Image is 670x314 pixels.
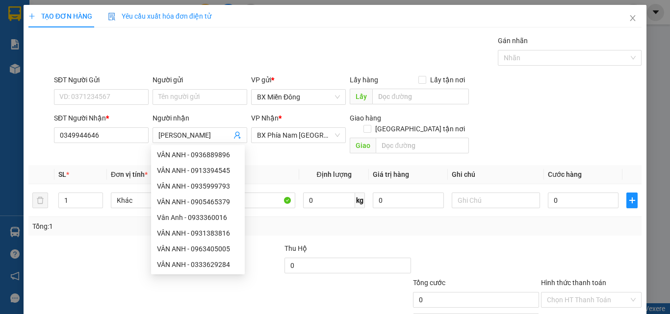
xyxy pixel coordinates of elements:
[5,54,12,61] span: environment
[413,279,445,287] span: Tổng cước
[452,193,540,208] input: Ghi Chú
[350,138,376,153] span: Giao
[257,90,340,104] span: BX Miền Đông
[54,113,149,123] div: SĐT Người Nhận
[251,74,346,85] div: VP gửi
[233,131,241,139] span: user-add
[448,165,544,184] th: Ghi chú
[157,212,239,223] div: Vân Anh - 0933360016
[350,89,372,104] span: Lấy
[153,74,247,85] div: Người gửi
[54,74,149,85] div: SĐT Người Gửi
[68,42,130,74] li: VP BX Phía Nam [GEOGRAPHIC_DATA]
[157,196,239,207] div: VÂN ANH - 0905465379
[373,193,443,208] input: 0
[548,170,582,178] span: Cước hàng
[157,181,239,192] div: VÂN ANH - 0935999793
[117,193,193,208] span: Khác
[350,76,378,84] span: Lấy hàng
[157,243,239,254] div: VÂN ANH - 0963405005
[157,259,239,270] div: VÂN ANH - 0333629284
[316,170,351,178] span: Định lượng
[251,114,279,122] span: VP Nhận
[284,244,307,252] span: Thu Hộ
[108,13,116,21] img: icon
[153,113,247,123] div: Người nhận
[376,138,469,153] input: Dọc đường
[498,37,528,45] label: Gán nhãn
[58,170,66,178] span: SL
[207,193,295,208] input: VD: Bàn, Ghế
[151,147,245,163] div: VÂN ANH - 0936889896
[355,193,365,208] span: kg
[28,13,35,20] span: plus
[111,170,148,178] span: Đơn vị tính
[5,42,68,52] li: VP BX Miền Đông
[373,170,409,178] span: Giá trị hàng
[151,163,245,178] div: VÂN ANH - 0913394545
[28,12,92,20] span: TẠO ĐƠN HÀNG
[151,257,245,272] div: VÂN ANH - 0333629284
[32,221,259,232] div: Tổng: 1
[350,114,381,122] span: Giao hàng
[151,225,245,241] div: VÂN ANH - 0931383816
[151,178,245,194] div: VÂN ANH - 0935999793
[627,196,637,204] span: plus
[108,12,211,20] span: Yêu cầu xuất hóa đơn điện tử
[541,279,606,287] label: Hình thức thanh toán
[5,5,142,24] li: Cúc Tùng
[157,149,239,160] div: VÂN ANH - 0936889896
[5,54,52,72] b: 339 Đinh Bộ Lĩnh, P26
[151,241,245,257] div: VÂN ANH - 0963405005
[426,74,469,85] span: Lấy tận nơi
[157,165,239,176] div: VÂN ANH - 0913394545
[257,128,340,143] span: BX Phía Nam Nha Trang
[151,210,245,225] div: Vân Anh - 0933360016
[32,193,48,208] button: delete
[372,89,469,104] input: Dọc đường
[371,123,469,134] span: [GEOGRAPHIC_DATA] tận nơi
[157,228,239,239] div: VÂN ANH - 0931383816
[629,14,637,22] span: close
[619,5,646,32] button: Close
[151,194,245,210] div: VÂN ANH - 0905465379
[626,193,638,208] button: plus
